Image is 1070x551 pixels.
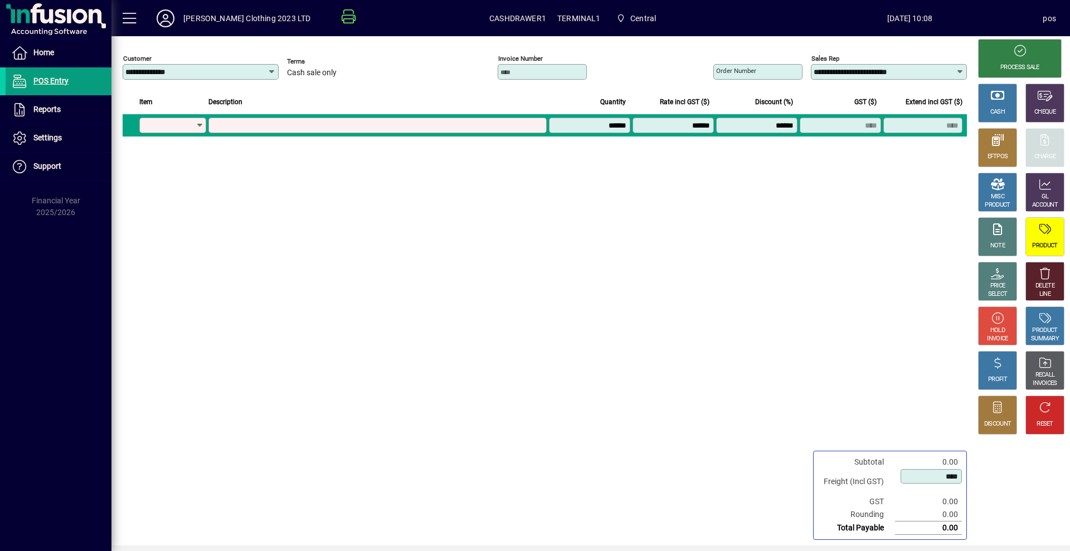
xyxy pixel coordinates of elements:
[818,469,895,495] td: Freight (Incl GST)
[988,290,1008,299] div: SELECT
[6,96,111,124] a: Reports
[818,508,895,521] td: Rounding
[895,508,962,521] td: 0.00
[1033,379,1057,388] div: INVOICES
[984,420,1011,428] div: DISCOUNT
[1032,201,1058,209] div: ACCOUNT
[755,96,793,108] span: Discount (%)
[1034,108,1056,116] div: CHEQUE
[33,162,61,170] span: Support
[6,39,111,67] a: Home
[988,376,1007,384] div: PROFIT
[498,55,543,62] mat-label: Invoice number
[1042,193,1049,201] div: GL
[33,76,69,85] span: POS Entry
[1037,420,1053,428] div: RESET
[1035,282,1054,290] div: DELETE
[287,58,354,65] span: Terms
[1035,371,1055,379] div: RECALL
[985,201,1010,209] div: PRODUCT
[33,133,62,142] span: Settings
[990,282,1005,290] div: PRICE
[990,242,1005,250] div: NOTE
[1032,242,1057,250] div: PRODUCT
[716,67,756,75] mat-label: Order number
[818,495,895,508] td: GST
[895,521,962,535] td: 0.00
[6,153,111,181] a: Support
[990,326,1005,335] div: HOLD
[1032,326,1057,335] div: PRODUCT
[991,193,1004,201] div: MISC
[557,9,601,27] span: TERMINAL1
[990,108,1005,116] div: CASH
[988,153,1008,161] div: EFTPOS
[1034,153,1056,161] div: CHARGE
[148,8,183,28] button: Profile
[906,96,962,108] span: Extend incl GST ($)
[1043,9,1056,27] div: pos
[33,105,61,114] span: Reports
[1000,64,1039,72] div: PROCESS SALE
[600,96,626,108] span: Quantity
[987,335,1008,343] div: INVOICE
[1031,335,1059,343] div: SUMMARY
[183,9,310,27] div: [PERSON_NAME] Clothing 2023 LTD
[777,9,1043,27] span: [DATE] 10:08
[630,9,656,27] span: Central
[6,124,111,152] a: Settings
[489,9,546,27] span: CASHDRAWER1
[287,69,337,77] span: Cash sale only
[612,8,661,28] span: Central
[660,96,709,108] span: Rate incl GST ($)
[895,456,962,469] td: 0.00
[811,55,839,62] mat-label: Sales rep
[818,521,895,535] td: Total Payable
[895,495,962,508] td: 0.00
[208,96,242,108] span: Description
[1039,290,1050,299] div: LINE
[123,55,152,62] mat-label: Customer
[854,96,877,108] span: GST ($)
[139,96,153,108] span: Item
[33,48,54,57] span: Home
[818,456,895,469] td: Subtotal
